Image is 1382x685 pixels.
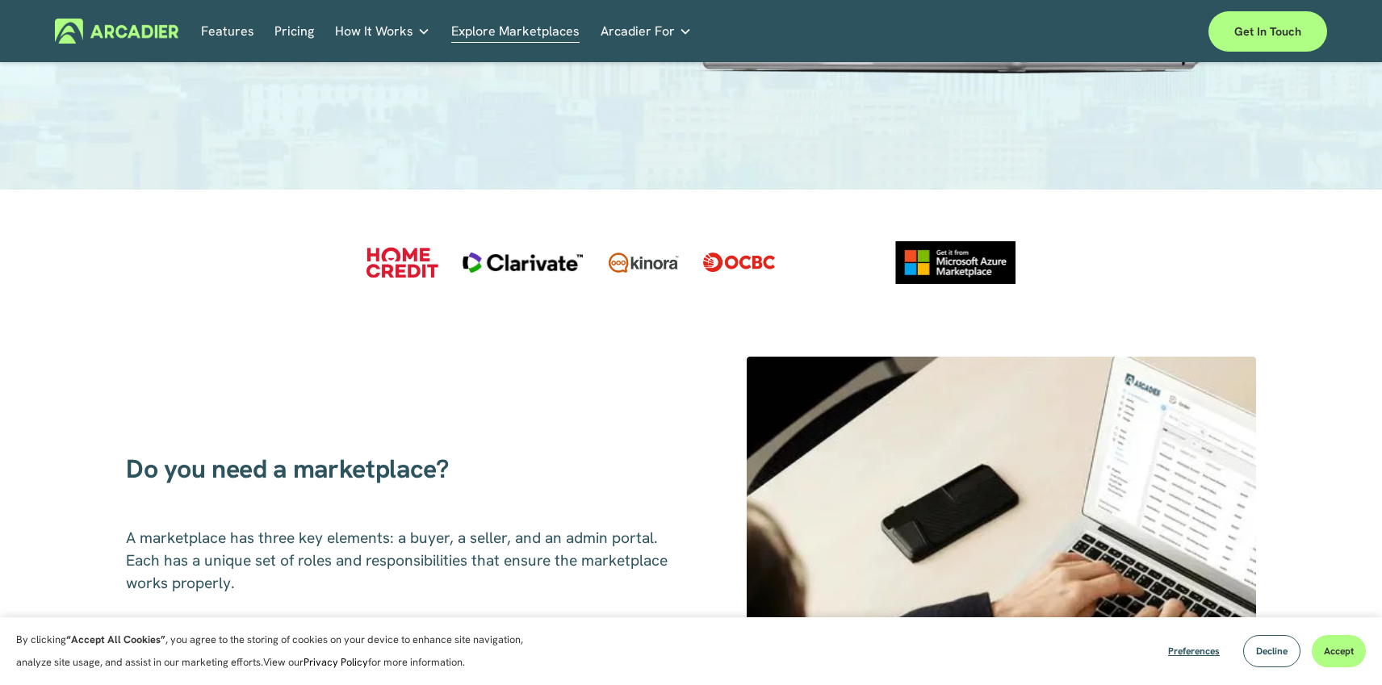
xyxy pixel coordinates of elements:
[1256,645,1288,658] span: Decline
[16,629,541,674] p: By clicking , you agree to the storing of cookies on your device to enhance site navigation, anal...
[451,19,580,44] a: Explore Marketplaces
[126,528,672,593] span: A marketplace has three key elements: a buyer, a seller, and an admin portal. Each has a unique s...
[335,20,413,43] span: How It Works
[1156,635,1232,667] button: Preferences
[1168,645,1220,658] span: Preferences
[1301,608,1382,685] iframe: Chat Widget
[304,655,368,669] a: Privacy Policy
[335,19,430,44] a: folder dropdown
[274,19,314,44] a: Pricing
[601,19,692,44] a: folder dropdown
[55,19,178,44] img: Arcadier
[66,633,165,646] strong: “Accept All Cookies”
[1208,11,1327,52] a: Get in touch
[201,19,254,44] a: Features
[1243,635,1300,667] button: Decline
[126,452,449,486] span: Do you need a marketplace?
[601,20,675,43] span: Arcadier For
